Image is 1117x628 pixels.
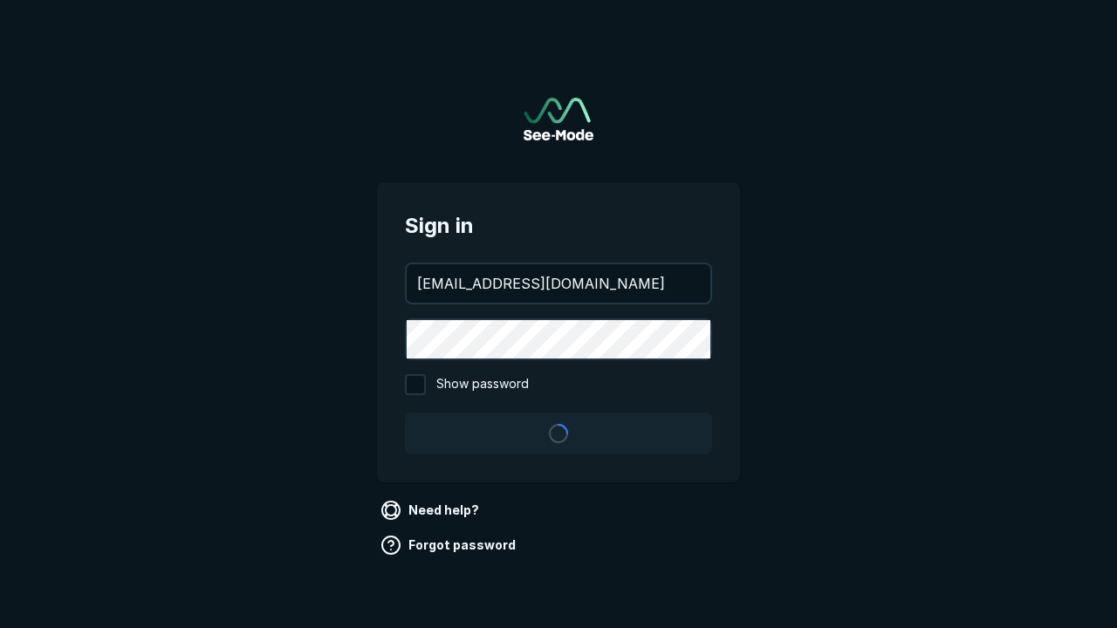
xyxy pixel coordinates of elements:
a: Forgot password [377,531,523,559]
a: Go to sign in [524,98,593,140]
span: Show password [436,374,529,395]
img: See-Mode Logo [524,98,593,140]
input: your@email.com [407,264,710,303]
a: Need help? [377,496,486,524]
span: Sign in [405,210,712,242]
